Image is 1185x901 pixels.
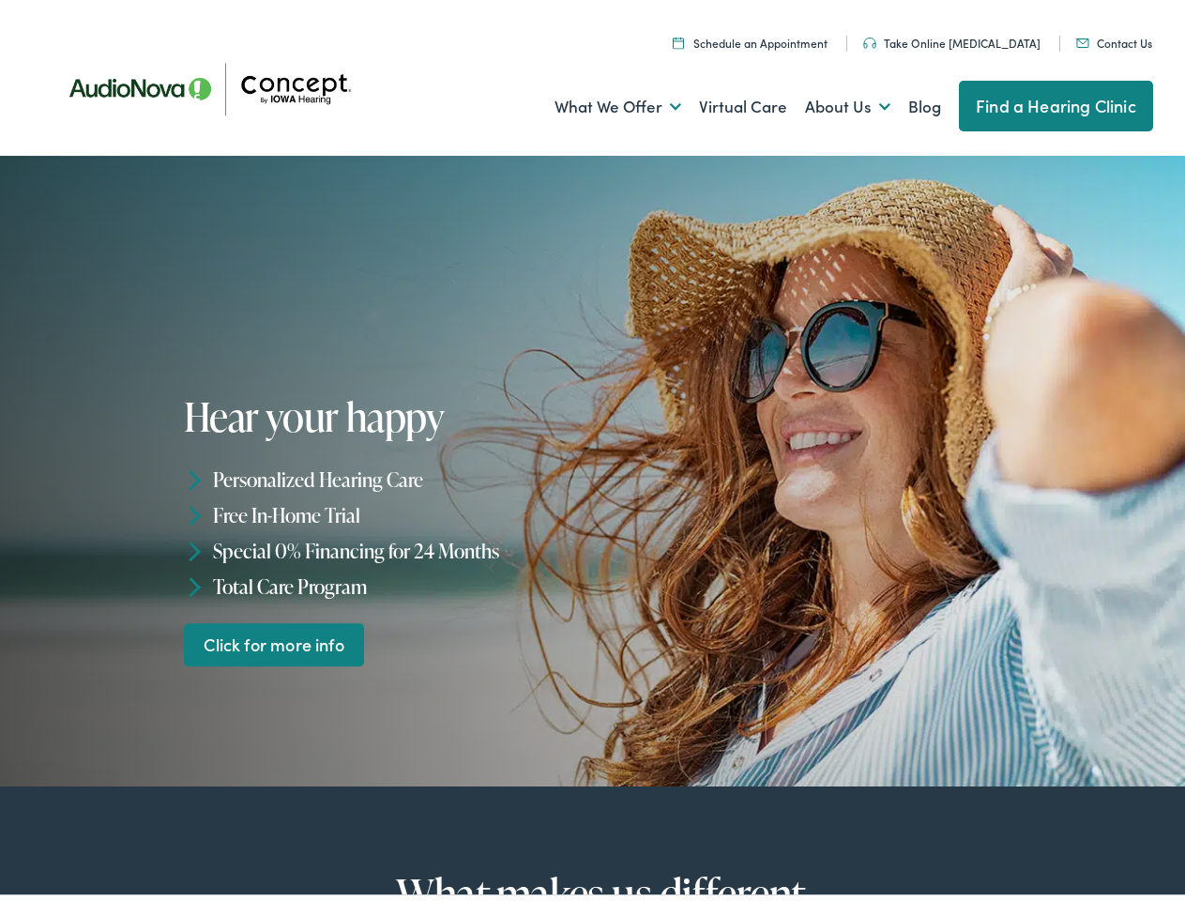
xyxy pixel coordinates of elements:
[959,75,1153,126] a: Find a Hearing Clinic
[184,563,599,599] li: Total Care Program
[673,31,684,43] img: A calendar icon to schedule an appointment at Concept by Iowa Hearing.
[863,32,876,43] img: utility icon
[1076,33,1089,42] img: utility icon
[184,618,365,662] a: Click for more info
[184,389,599,433] h1: Hear your happy
[184,456,599,492] li: Personalized Hearing Care
[184,527,599,563] li: Special 0% Financing for 24 Months
[555,67,681,136] a: What We Offer
[908,67,941,136] a: Blog
[805,67,890,136] a: About Us
[673,29,828,45] a: Schedule an Appointment
[184,492,599,527] li: Free In-Home Trial
[699,67,787,136] a: Virtual Care
[1076,29,1152,45] a: Contact Us
[863,29,1041,45] a: Take Online [MEDICAL_DATA]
